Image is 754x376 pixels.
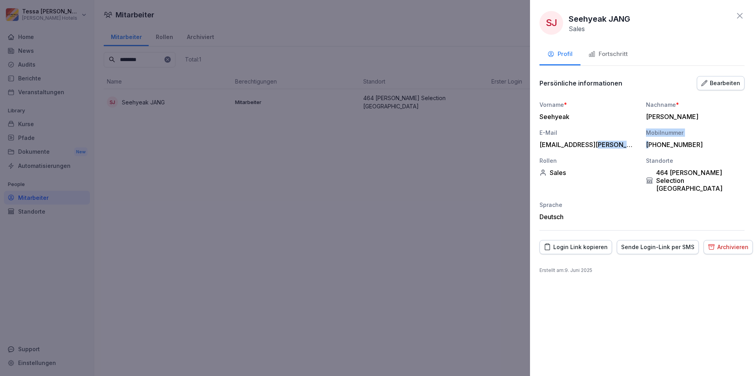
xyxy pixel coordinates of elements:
[539,11,563,35] div: SJ
[569,25,585,33] p: Sales
[646,156,745,165] div: Standorte
[539,113,634,121] div: Seehyeak
[539,240,612,254] button: Login Link kopieren
[539,44,580,65] button: Profil
[646,141,741,149] div: [PHONE_NUMBER]
[617,240,699,254] button: Sende Login-Link per SMS
[539,141,634,149] div: [EMAIL_ADDRESS][PERSON_NAME][DOMAIN_NAME]
[646,113,741,121] div: [PERSON_NAME]
[539,201,638,209] div: Sprache
[539,101,638,109] div: Vorname
[708,243,748,251] div: Archivieren
[621,243,694,251] div: Sende Login-Link per SMS
[646,101,745,109] div: Nachname
[701,79,740,87] div: Bearbeiten
[539,79,622,87] p: Persönliche informationen
[539,156,638,165] div: Rollen
[547,50,573,59] div: Profil
[580,44,636,65] button: Fortschritt
[544,243,608,251] div: Login Link kopieren
[539,169,638,177] div: Sales
[588,50,628,59] div: Fortschritt
[539,213,638,221] div: Deutsch
[697,76,745,90] button: Bearbeiten
[539,128,638,137] div: E-Mail
[569,13,630,25] p: Seehyeak JANG
[646,169,745,192] div: 464 [PERSON_NAME] Selection [GEOGRAPHIC_DATA]
[704,240,753,254] button: Archivieren
[539,267,745,274] p: Erstellt am : 9. Juni 2025
[646,128,745,137] div: Mobilnummer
